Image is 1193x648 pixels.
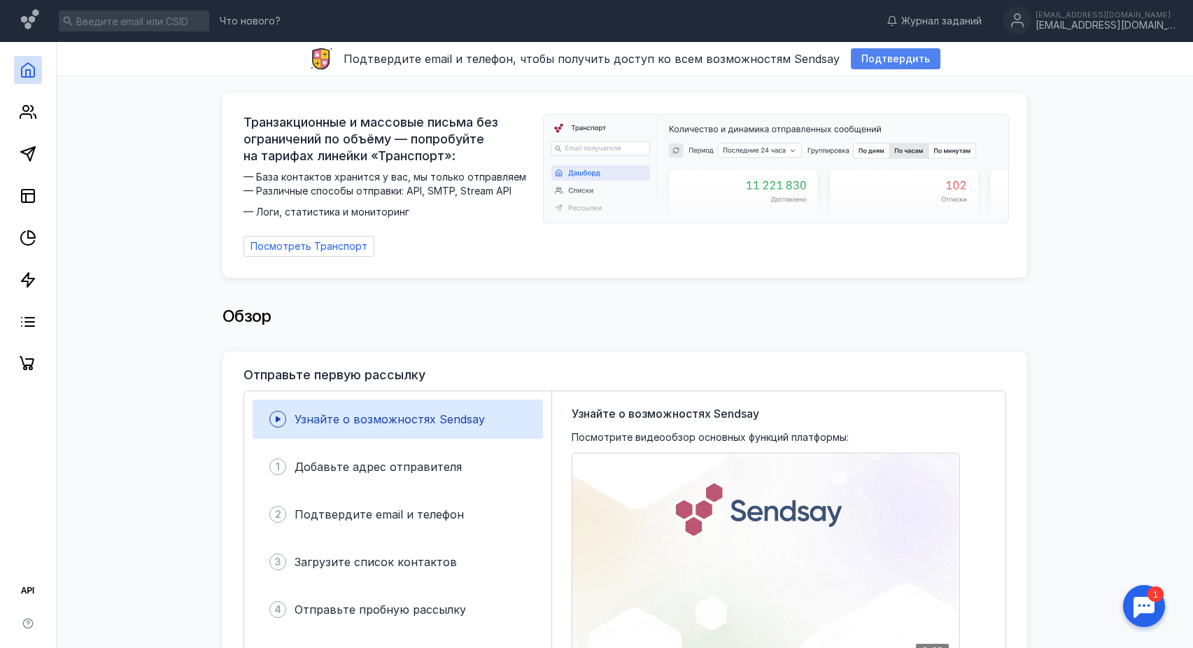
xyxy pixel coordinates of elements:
span: Узнайте о возможностях Sendsay [295,412,485,426]
span: 1 [276,460,280,474]
span: Отправьте пробную рассылку [295,603,466,617]
span: Посмотреть Транспорт [250,241,367,253]
div: 1 [31,8,48,24]
h3: Отправьте первую рассылку [243,368,425,382]
span: 4 [274,603,281,617]
span: Узнайте о возможностях Sendsay [572,405,759,422]
span: Подтвердить [861,53,930,65]
span: Подтвердите email и телефон, чтобы получить доступ ко всем возможностям Sendsay [344,52,840,66]
span: — База контактов хранится у вас, мы только отправляем — Различные способы отправки: API, SMTP, St... [243,170,535,219]
span: Что нового? [220,16,281,26]
button: Подтвердить [851,48,940,69]
span: Загрузите список контактов [295,555,457,569]
span: 3 [274,555,281,569]
span: 2 [275,507,281,521]
span: Добавьте адрес отправителя [295,460,462,474]
div: [EMAIL_ADDRESS][DOMAIN_NAME] [1036,10,1176,19]
span: Посмотрите видеообзор основных функций платформы: [572,430,849,444]
span: Подтвердите email и телефон [295,507,464,521]
input: Введите email или CSID [59,10,209,31]
a: Что нового? [213,16,288,26]
img: dashboard-transport-banner [544,115,1008,223]
span: Транзакционные и массовые письма без ограничений по объёму — попробуйте на тарифах линейки «Транс... [243,114,535,164]
a: Журнал заданий [880,14,989,28]
span: Журнал заданий [901,14,982,28]
span: Обзор [223,306,271,326]
div: [EMAIL_ADDRESS][DOMAIN_NAME] [1036,20,1176,31]
a: Посмотреть Транспорт [243,236,374,257]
